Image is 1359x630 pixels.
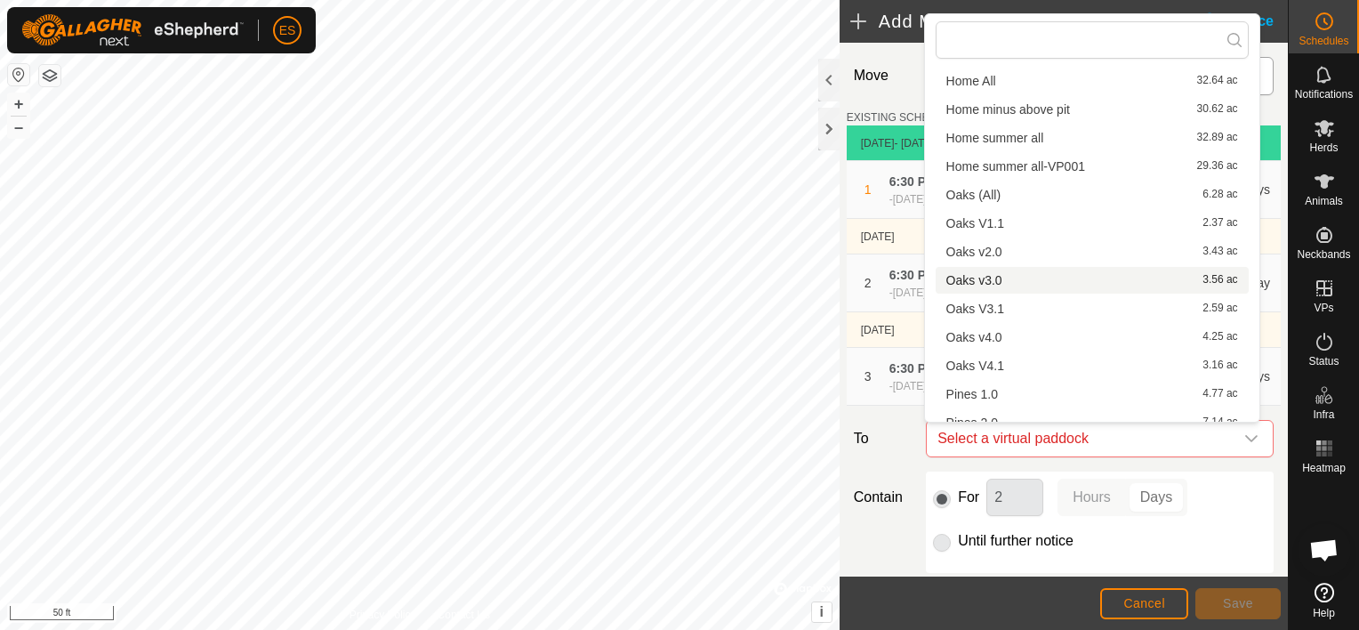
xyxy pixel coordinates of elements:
[1313,409,1334,420] span: Infra
[1223,596,1253,610] span: Save
[8,117,29,138] button: –
[350,607,416,623] a: Privacy Policy
[1202,416,1237,429] span: 7.14 ac
[39,65,60,86] button: Map Layers
[1313,608,1335,618] span: Help
[864,369,872,384] span: 3
[889,268,937,282] span: 6:30 PM
[936,352,1249,379] li: Oaks V4.1
[861,324,895,336] span: [DATE]
[893,380,969,392] span: [DATE] 6:30 PM
[1100,588,1188,619] button: Cancel
[936,96,1249,123] li: Home minus above pit
[936,295,1249,322] li: Oaks V3.1
[1202,388,1237,400] span: 4.77 ac
[893,193,969,206] span: [DATE] 6:30 PM
[1289,576,1359,626] a: Help
[8,64,29,85] button: Reset Map
[812,602,832,622] button: i
[946,217,1004,230] span: Oaks V1.1
[946,246,1002,258] span: Oaks v2.0
[946,160,1085,173] span: Home summer all-VP001
[936,381,1249,408] li: Pines 1.0
[1299,36,1348,46] span: Schedules
[820,604,824,619] span: i
[1197,103,1238,116] span: 30.62 ac
[1297,249,1350,260] span: Neckbands
[946,416,998,429] span: Pines 2.0
[936,68,1249,94] li: Home All
[1298,523,1351,577] a: Open chat
[850,11,1199,32] h2: Add Move
[958,490,979,505] label: For
[1197,160,1238,173] span: 29.36 ac
[889,285,969,301] div: -
[861,137,895,149] span: [DATE]
[946,274,1002,287] span: Oaks v3.0
[1202,217,1237,230] span: 2.37 ac
[1197,132,1238,144] span: 32.89 ac
[1295,89,1353,100] span: Notifications
[946,132,1044,144] span: Home summer all
[946,103,1070,116] span: Home minus above pit
[946,359,1004,372] span: Oaks V4.1
[893,287,969,299] span: [DATE] 6:30 PM
[847,487,919,508] label: Contain
[847,109,965,125] label: EXISTING SCHEDULES
[1305,196,1343,206] span: Animals
[946,189,1001,201] span: Oaks (All)
[1199,11,1288,32] div: Advice
[936,153,1249,180] li: Home summer all-VP001
[1234,421,1269,456] div: dropdown trigger
[936,210,1249,237] li: Oaks V1.1
[936,267,1249,294] li: Oaks v3.0
[936,182,1249,208] li: Oaks (All)
[1308,356,1339,367] span: Status
[864,276,872,290] span: 2
[1123,596,1165,610] span: Cancel
[847,420,919,457] label: To
[1309,142,1338,153] span: Herds
[895,137,935,149] span: - [DATE]
[958,534,1074,548] label: Until further notice
[1202,331,1237,343] span: 4.25 ac
[1195,588,1281,619] button: Save
[1202,189,1237,201] span: 6.28 ac
[889,361,937,376] span: 6:30 PM
[936,324,1249,351] li: Oaks v4.0
[1202,303,1237,315] span: 2.59 ac
[8,93,29,115] button: +
[946,75,996,87] span: Home All
[930,421,1234,456] span: Select a virtual paddock
[1202,274,1237,287] span: 3.56 ac
[1202,359,1237,372] span: 3.16 ac
[936,238,1249,265] li: Oaks v2.0
[1314,303,1333,313] span: VPs
[864,182,872,197] span: 1
[889,378,969,394] div: -
[861,230,895,243] span: [DATE]
[936,125,1249,151] li: Home summer all
[847,57,919,95] label: Move
[936,409,1249,436] li: Pines 2.0
[889,191,969,207] div: -
[1202,246,1237,258] span: 3.43 ac
[279,21,296,40] span: ES
[946,303,1004,315] span: Oaks V3.1
[21,14,244,46] img: Gallagher Logo
[946,331,1002,343] span: Oaks v4.0
[889,174,937,189] span: 6:30 PM
[946,388,998,400] span: Pines 1.0
[438,607,490,623] a: Contact Us
[1197,75,1238,87] span: 32.64 ac
[1302,463,1346,473] span: Heatmap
